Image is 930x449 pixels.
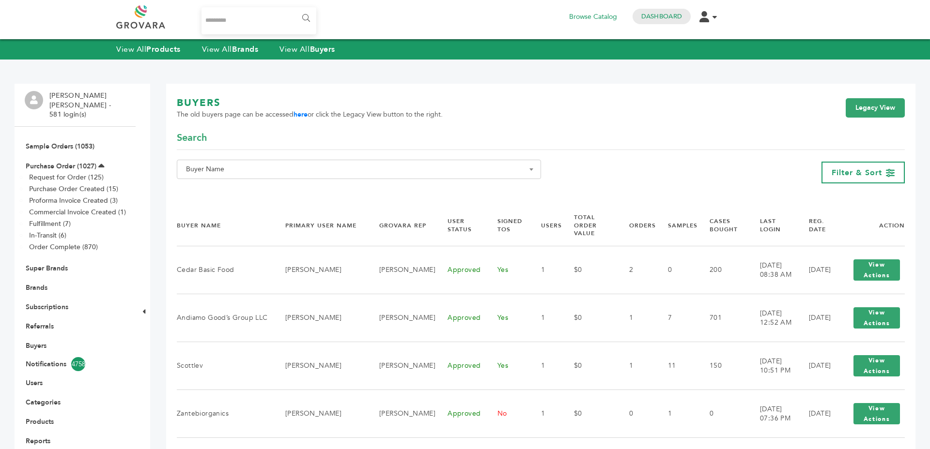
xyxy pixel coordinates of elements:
th: Samples [656,205,697,246]
th: Signed TOS [485,205,529,246]
td: [PERSON_NAME] [273,390,367,438]
a: Commercial Invoice Created (1) [29,208,126,217]
td: Yes [485,246,529,294]
th: User Status [435,205,485,246]
td: [DATE] [797,246,837,294]
td: [PERSON_NAME] [367,390,435,438]
a: Dashboard [641,12,682,21]
td: Approved [435,246,485,294]
span: 4758 [71,357,85,371]
td: 1 [529,246,562,294]
td: 150 [697,342,748,390]
a: Request for Order (125) [29,173,104,182]
a: View AllProducts [116,44,181,55]
td: [PERSON_NAME] [367,342,435,390]
td: [DATE] 12:52 AM [748,294,797,342]
th: Grovara Rep [367,205,435,246]
td: Zantebiorganics [177,390,273,438]
td: $0 [562,246,617,294]
a: Notifications4758 [26,357,124,371]
td: 1 [617,342,656,390]
td: Yes [485,294,529,342]
a: Referrals [26,322,54,331]
td: Andiamo Good’s Group LLC [177,294,273,342]
a: In-Transit (6) [29,231,66,240]
a: Order Complete (870) [29,242,98,252]
button: View Actions [853,355,900,376]
a: Super Brands [26,264,68,273]
strong: Brands [232,44,258,55]
td: 1 [617,294,656,342]
td: [DATE] 08:38 AM [748,246,797,294]
h1: BUYERS [177,96,443,110]
td: [PERSON_NAME] [273,246,367,294]
td: [PERSON_NAME] [367,246,435,294]
a: Products [26,417,54,426]
button: View Actions [853,307,900,329]
a: Reports [26,436,50,446]
td: 200 [697,246,748,294]
td: 0 [697,390,748,438]
strong: Buyers [310,44,335,55]
a: Legacy View [846,98,905,118]
button: View Actions [853,259,900,281]
th: Buyer Name [177,205,273,246]
a: here [294,110,308,119]
th: Primary User Name [273,205,367,246]
button: View Actions [853,403,900,424]
th: Cases Bought [697,205,748,246]
a: Brands [26,283,47,292]
td: $0 [562,294,617,342]
td: 1 [529,342,562,390]
td: Cedar Basic Food [177,246,273,294]
span: Buyer Name [177,160,541,179]
td: 0 [617,390,656,438]
td: [PERSON_NAME] [273,294,367,342]
td: [DATE] [797,294,837,342]
a: Browse Catalog [569,12,617,22]
strong: Products [146,44,180,55]
a: Categories [26,398,61,407]
td: 1 [656,390,697,438]
span: The old buyers page can be accessed or click the Legacy View button to the right. [177,110,443,120]
td: Approved [435,342,485,390]
td: 0 [656,246,697,294]
td: Scottlev [177,342,273,390]
td: No [485,390,529,438]
td: 701 [697,294,748,342]
a: View AllBrands [202,44,259,55]
td: 1 [529,390,562,438]
span: Filter & Sort [832,167,882,178]
th: Last Login [748,205,797,246]
td: [PERSON_NAME] [273,342,367,390]
a: Purchase Order Created (15) [29,184,118,194]
th: Reg. Date [797,205,837,246]
td: Approved [435,390,485,438]
td: [DATE] 07:36 PM [748,390,797,438]
a: Sample Orders (1053) [26,142,94,151]
td: [PERSON_NAME] [367,294,435,342]
td: Approved [435,294,485,342]
th: Orders [617,205,656,246]
img: profile.png [25,91,43,109]
td: $0 [562,390,617,438]
a: View AllBuyers [279,44,335,55]
a: Purchase Order (1027) [26,162,96,171]
span: Buyer Name [182,163,536,176]
th: Users [529,205,562,246]
a: Proforma Invoice Created (3) [29,196,118,205]
input: Search... [201,7,316,34]
span: Search [177,131,207,145]
td: [DATE] [797,342,837,390]
td: 7 [656,294,697,342]
a: Fulfillment (7) [29,219,71,228]
a: Buyers [26,341,46,350]
td: 2 [617,246,656,294]
td: [DATE] [797,390,837,438]
td: 1 [529,294,562,342]
td: 11 [656,342,697,390]
a: Subscriptions [26,302,68,312]
li: [PERSON_NAME] [PERSON_NAME] - 581 login(s) [49,91,133,120]
td: $0 [562,342,617,390]
td: Yes [485,342,529,390]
